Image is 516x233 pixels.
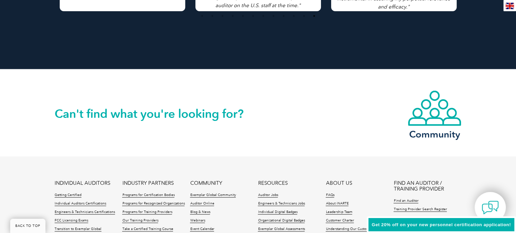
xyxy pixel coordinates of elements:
[190,218,205,223] a: Webinars
[301,13,307,20] button: 11 of 4
[240,13,246,20] button: 5 of 4
[190,210,210,215] a: Blog & News
[55,227,101,232] a: Transition to Exemplar Global
[326,210,352,215] a: Leadership Team
[55,218,88,223] a: FCC Licensing Exams
[407,90,462,127] img: icon-community.webp
[55,210,115,215] a: Engineers & Technicians Certifications
[258,218,305,223] a: Organizational Digital Badges
[122,201,185,206] a: Programs for Recognized Organizations
[55,193,81,198] a: Getting Certified
[55,108,258,119] h2: Can't find what you're looking for?
[258,201,305,206] a: Engineers & Technicians Jobs
[326,218,354,223] a: Customer Charter
[326,227,374,232] a: Understanding Our Customers
[258,227,305,232] a: Exemplar Global Assessments
[258,180,287,186] a: RESOURCES
[258,193,278,198] a: Auditor Jobs
[55,180,110,186] a: INDIVIDUAL AUDITORS
[407,90,462,139] a: Community
[290,13,297,20] button: 10 of 4
[10,219,45,233] a: BACK TO TOP
[505,3,514,9] img: en
[209,13,216,20] button: 2 of 4
[190,180,222,186] a: COMMUNITY
[190,193,236,198] a: Exemplar Global Community
[482,199,499,216] img: contact-chat.png
[280,13,287,20] button: 9 of 4
[394,199,418,203] a: Find an Auditor
[199,13,206,20] button: 1 of 4
[394,180,461,192] a: FIND AN AUDITOR / TRAINING PROVIDER
[190,201,214,206] a: Auditor Online
[258,210,297,215] a: Individual Digital Badges
[394,207,447,212] a: Training Provider Search Register
[122,227,173,232] a: Take a Certified Training Course
[122,193,174,198] a: Programs for Certification Bodies
[326,193,334,198] a: FAQs
[190,227,214,232] a: Event Calendar
[229,13,236,20] button: 4 of 4
[55,201,106,206] a: Individual Auditors Certifications
[219,13,226,20] button: 3 of 4
[270,13,277,20] button: 8 of 4
[326,180,352,186] a: ABOUT US
[122,218,158,223] a: Our Training Providers
[260,13,267,20] button: 7 of 4
[311,13,318,20] button: 12 of 4
[326,201,348,206] a: About iNARTE
[372,222,511,227] span: Get 20% off on your new personnel certification application!
[250,13,256,20] button: 6 of 4
[122,210,172,215] a: Programs for Training Providers
[407,130,462,139] h3: Community
[122,180,173,186] a: INDUSTRY PARTNERS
